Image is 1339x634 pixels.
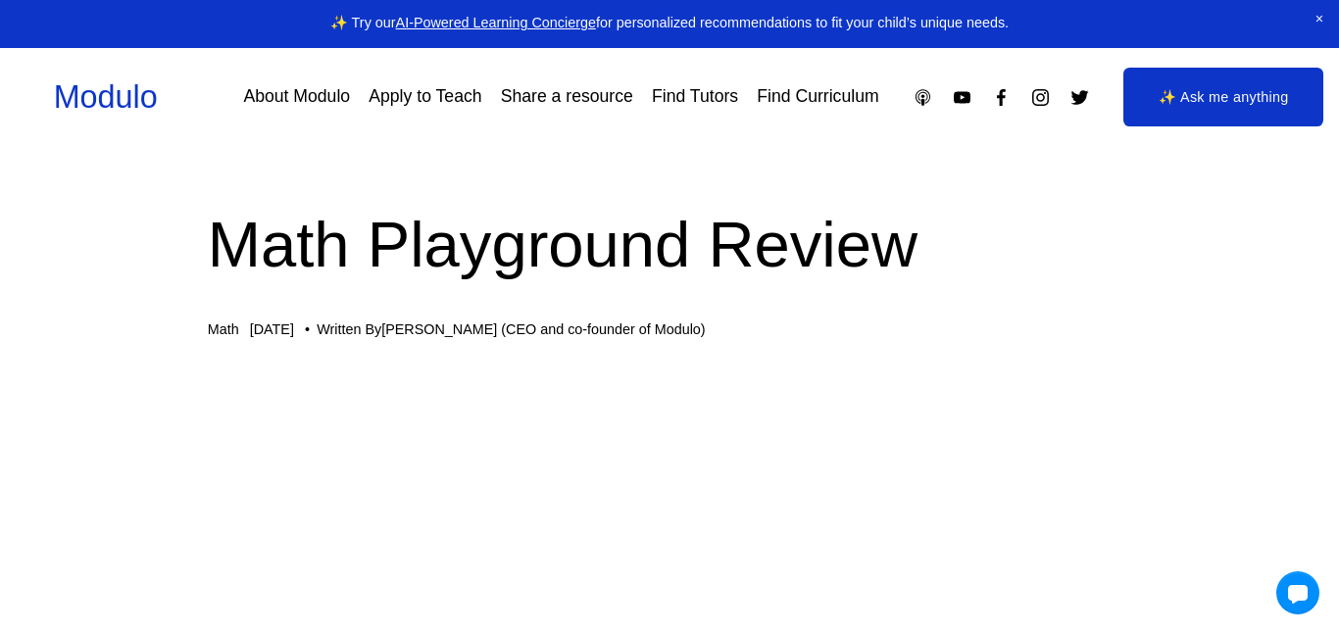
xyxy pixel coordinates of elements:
a: YouTube [952,87,972,108]
a: [PERSON_NAME] (CEO and co-founder of Modulo) [381,321,705,337]
span: [DATE] [250,321,294,337]
a: Find Curriculum [757,80,878,115]
a: Apple Podcasts [913,87,933,108]
a: Modulo [54,79,158,115]
a: About Modulo [243,80,350,115]
a: Twitter [1069,87,1090,108]
h1: Math Playground Review [208,200,1132,289]
a: AI-Powered Learning Concierge [396,15,596,30]
a: Share a resource [501,80,633,115]
a: Math [208,321,239,337]
a: Apply to Teach [369,80,481,115]
div: Written By [317,321,705,338]
a: Find Tutors [652,80,738,115]
a: ✨ Ask me anything [1123,68,1323,126]
a: Instagram [1030,87,1051,108]
a: Facebook [991,87,1012,108]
